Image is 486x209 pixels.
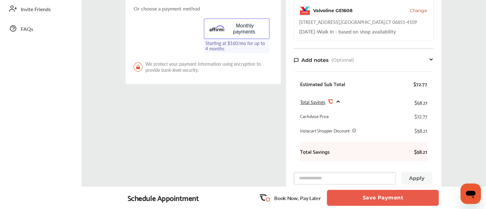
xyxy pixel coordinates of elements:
[460,183,481,204] iframe: Button to launch messaging window
[414,113,427,119] div: $72.77
[134,19,199,55] iframe: PayPal
[300,99,325,105] span: Total Savings
[6,20,75,37] a: FAQs
[410,7,427,14] button: Change
[21,25,33,34] span: FAQs
[134,61,273,73] span: We protect your payment information using encryption to provide bank-level security.
[6,0,75,17] a: Invite Friends
[204,39,269,53] label: Starting at $160/mo for up to 4 months
[299,28,396,35] div: Walk In - based on shop availability
[204,19,269,39] button: Monthly payments
[331,57,354,63] span: (Optional)
[21,5,51,14] span: Invite Friends
[299,19,417,25] div: [STREET_ADDRESS] , [GEOGRAPHIC_DATA] , CT 06851-4109
[300,127,350,134] div: Instacart Shopper Discount
[408,148,427,155] b: $58.21
[414,127,427,134] div: $58.21
[401,172,432,185] button: Apply
[300,113,329,119] div: CarAdvise Price
[134,5,273,12] p: Or choose a payment method
[315,28,317,35] span: -
[294,57,299,63] img: note-icon.db9493fa.svg
[301,57,329,63] span: Add notes
[327,190,439,206] button: Save Payment
[414,98,427,107] div: $58.21
[134,63,143,71] img: LockIcon.bb451512.svg
[413,81,427,87] div: $72.77
[300,81,345,87] div: Estimated Sub Total
[300,148,330,155] b: Total Savings
[299,5,311,16] img: logo-valvoline.png
[299,28,315,35] span: [DATE]
[127,193,199,202] div: Schedule Appointment
[274,194,320,202] p: Book Now, Pay Later
[209,25,224,33] img: Affirm_Logo.726b9251.svg
[313,7,352,14] div: Valvoline GE1608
